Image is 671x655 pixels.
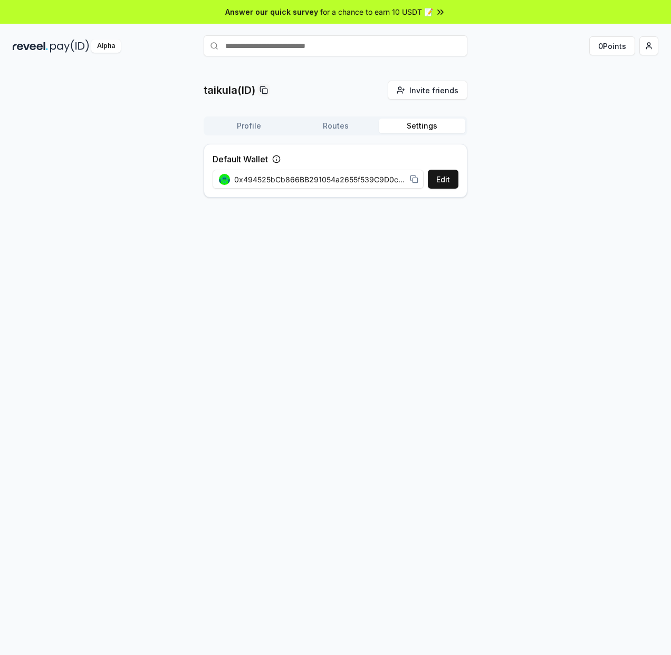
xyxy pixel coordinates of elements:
button: Edit [428,170,458,189]
span: Invite friends [409,85,458,96]
span: Answer our quick survey [225,6,318,17]
label: Default Wallet [213,153,268,165]
button: Invite friends [388,81,467,100]
button: 0Points [589,36,635,55]
span: 0x494525bCb866BB291054a2655f539C9D0cf74bFc [234,174,406,185]
button: Settings [379,119,465,133]
button: Routes [292,119,379,133]
button: Profile [206,119,292,133]
div: Alpha [91,40,121,53]
img: pay_id [50,40,89,53]
p: taikula(ID) [204,83,255,97]
img: reveel_dark [13,40,48,53]
span: for a chance to earn 10 USDT 📝 [320,6,433,17]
